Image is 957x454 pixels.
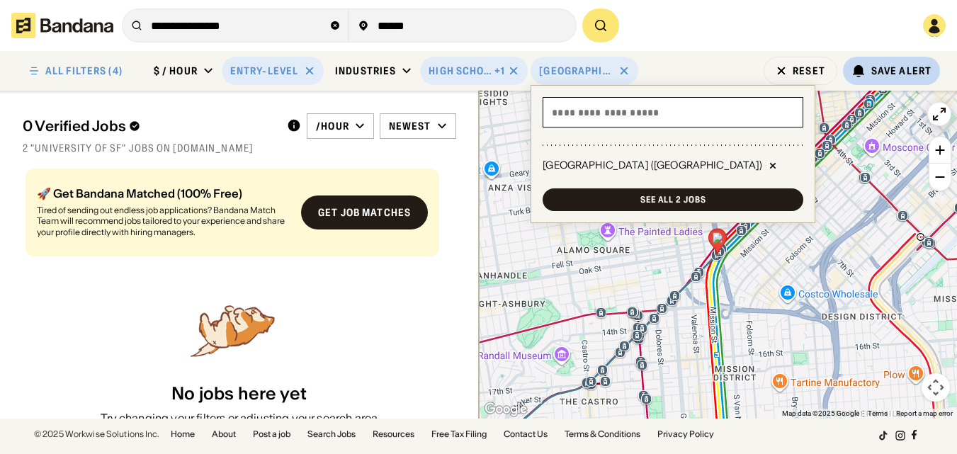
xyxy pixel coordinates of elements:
[171,384,307,404] div: No jobs here yet
[23,163,456,299] div: grid
[539,64,613,77] div: [GEOGRAPHIC_DATA] ([GEOGRAPHIC_DATA])
[37,188,290,199] div: 🚀 Get Bandana Matched (100% Free)
[482,400,529,419] img: Google
[896,409,953,417] a: Report a map error
[868,409,888,417] a: Terms (opens in new tab)
[45,66,123,76] div: ALL FILTERS (4)
[482,400,529,419] a: Open this area in Google Maps (opens a new window)
[34,430,159,438] div: © 2025 Workwise Solutions Inc.
[335,64,396,77] div: Industries
[640,195,706,204] div: See all 2 jobs
[782,409,859,417] span: Map data ©2025 Google
[565,430,640,438] a: Terms & Conditions
[101,410,378,426] div: Try changing your filters or adjusting your search area
[922,373,950,402] button: Map camera controls
[307,430,356,438] a: Search Jobs
[871,64,931,77] div: Save Alert
[657,430,714,438] a: Privacy Policy
[23,118,276,135] div: 0 Verified Jobs
[212,430,236,438] a: About
[389,120,431,132] div: Newest
[253,430,290,438] a: Post a job
[429,64,492,77] div: High School Diploma or GED
[230,64,298,77] div: Entry-Level
[373,430,414,438] a: Resources
[494,64,505,77] div: +1
[504,430,548,438] a: Contact Us
[793,66,825,76] div: Reset
[543,159,762,173] div: [GEOGRAPHIC_DATA] ([GEOGRAPHIC_DATA])
[37,205,290,238] div: Tired of sending out endless job applications? Bandana Match Team will recommend jobs tailored to...
[316,120,349,132] div: /hour
[431,430,487,438] a: Free Tax Filing
[154,64,198,77] div: $ / hour
[318,208,411,217] div: Get job matches
[11,13,113,38] img: Bandana logotype
[171,430,195,438] a: Home
[23,142,456,154] div: 2 "university of sf" jobs on [DOMAIN_NAME]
